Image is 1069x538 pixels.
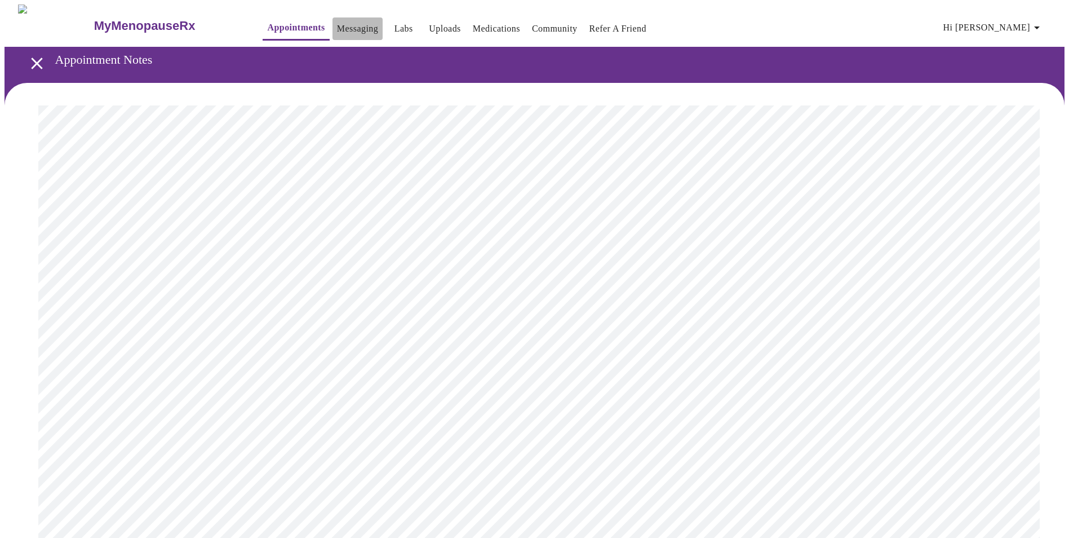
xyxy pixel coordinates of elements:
a: Refer a Friend [589,21,647,37]
button: Refer a Friend [585,17,651,40]
button: open drawer [20,47,54,80]
button: Messaging [332,17,383,40]
button: Medications [468,17,525,40]
a: Messaging [337,21,378,37]
img: MyMenopauseRx Logo [18,5,92,47]
a: Medications [473,21,520,37]
a: Uploads [429,21,461,37]
h3: MyMenopauseRx [94,19,196,33]
button: Community [527,17,582,40]
a: MyMenopauseRx [92,6,240,46]
h3: Appointment Notes [55,52,1006,67]
span: Hi [PERSON_NAME] [943,20,1044,36]
button: Hi [PERSON_NAME] [939,16,1048,39]
a: Community [532,21,578,37]
a: Appointments [267,20,325,36]
button: Labs [385,17,422,40]
button: Appointments [263,16,329,41]
a: Labs [394,21,413,37]
button: Uploads [424,17,465,40]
